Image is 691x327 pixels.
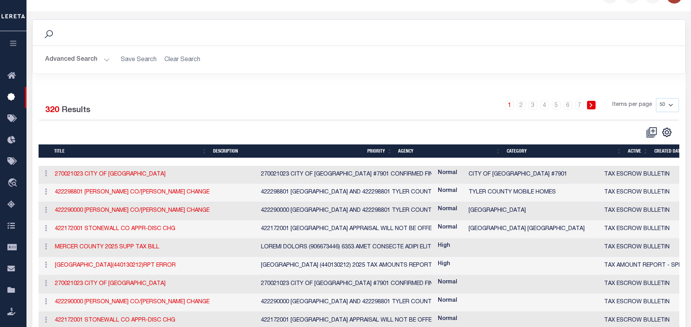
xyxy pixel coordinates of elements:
[261,298,432,307] div: 422290000 [GEOGRAPHIC_DATA] AND 422298801 TYLER COUNTY MOBIL HOMES ELD 10/3 1 HAS BEEN ADDED AND ...
[517,101,525,109] a: 2
[55,172,166,177] a: 270021023 CITY OF [GEOGRAPHIC_DATA]
[395,144,504,158] th: Agency: activate to sort column ascending
[625,144,651,158] th: Active: activate to sort column ascending
[438,223,457,232] label: Normal
[62,104,90,117] label: Results
[55,263,176,268] a: [GEOGRAPHIC_DATA](440130212)RPT ERROR
[261,207,432,215] div: 422290000 [GEOGRAPHIC_DATA] AND 422298801 TYLER COUNTY MOBIL HOMES ELD 10/31 HAS BEEN ADDED AND P...
[438,278,457,287] label: Normal
[504,144,624,158] th: Category: activate to sort column ascending
[438,260,450,269] label: High
[465,202,601,220] td: [GEOGRAPHIC_DATA]
[552,101,561,109] a: 5
[55,318,175,323] a: 422172001 STONEWALL CO APPR-DISC CHG
[465,166,601,184] td: CITY OF [GEOGRAPHIC_DATA] #7901
[51,144,210,158] th: Title: activate to sort column ascending
[564,101,572,109] a: 6
[261,262,432,270] div: [GEOGRAPHIC_DATA] (440130212) 2025 TAX AMOUNTS REPORTED [DATE] VIA JOB VT251238.WE REGRET PAID ST...
[55,190,210,195] a: 422298801 [PERSON_NAME] CO/[PERSON_NAME] CHANGE
[55,299,210,305] a: 422290000 [PERSON_NAME] CO/[PERSON_NAME] CHANGE
[261,280,432,288] div: 270021023 CITY OF [GEOGRAPHIC_DATA] #7901 CONFIRMED FINAL PAYMENT WAS 6/2025 AND DELINQUENT TAXES...
[261,188,432,197] div: 422298801 [GEOGRAPHIC_DATA] AND 422298801 TYLER COUNTY MOBIL HOMES ELD 10/3 1 HAS BEEN ADDED AND ...
[465,220,601,239] td: [GEOGRAPHIC_DATA] [GEOGRAPHIC_DATA]
[438,205,457,214] label: Normal
[438,187,457,195] label: Normal
[261,316,432,325] div: 422172001 [GEOGRAPHIC_DATA] APPRAISAL WILL NOT BE OFFERING A DISCOUNT G OING FORWARD. CALENDAR CY...
[45,106,59,114] span: 320
[612,101,652,109] span: Items per page
[7,178,20,188] i: travel_explore
[575,101,584,109] a: 7
[45,52,110,67] button: Advanced Search
[438,315,457,323] label: Normal
[529,101,537,109] a: 3
[364,144,395,158] th: Priority: activate to sort column ascending
[261,243,432,252] div: LOREMI DOLORS (906673446) 6353 AMET CONSECTE ADIPI ELITSEDD 17/71/64 EIU TEM IN936511.UTL ET72016...
[540,101,549,109] a: 4
[465,184,601,202] td: TYLER COUNTY MOBILE HOMES
[55,244,159,250] a: MERCER COUNTY 2025 SUPP TAX BILL
[261,225,432,234] div: 422172001 [GEOGRAPHIC_DATA] APPRAISAL WILL NOT BE OFFERING A DISCOUNT GOING FORWARD. CALENDAR CY/...
[55,208,210,213] a: 422290000 [PERSON_NAME] CO/[PERSON_NAME] CHANGE
[55,281,166,287] a: 270021023 CITY OF [GEOGRAPHIC_DATA]
[55,226,175,232] a: 422172001 STONEWALL CO APPR-DISC CHG
[505,101,514,109] a: 1
[438,242,450,250] label: High
[438,297,457,305] label: Normal
[210,144,364,158] th: description
[438,169,457,178] label: Normal
[261,171,432,179] div: 270021023 CITY OF [GEOGRAPHIC_DATA] #7901 CONFIRMED FINAL PAYMENT WAS 6/2025 AND DELINQUENT TAXES...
